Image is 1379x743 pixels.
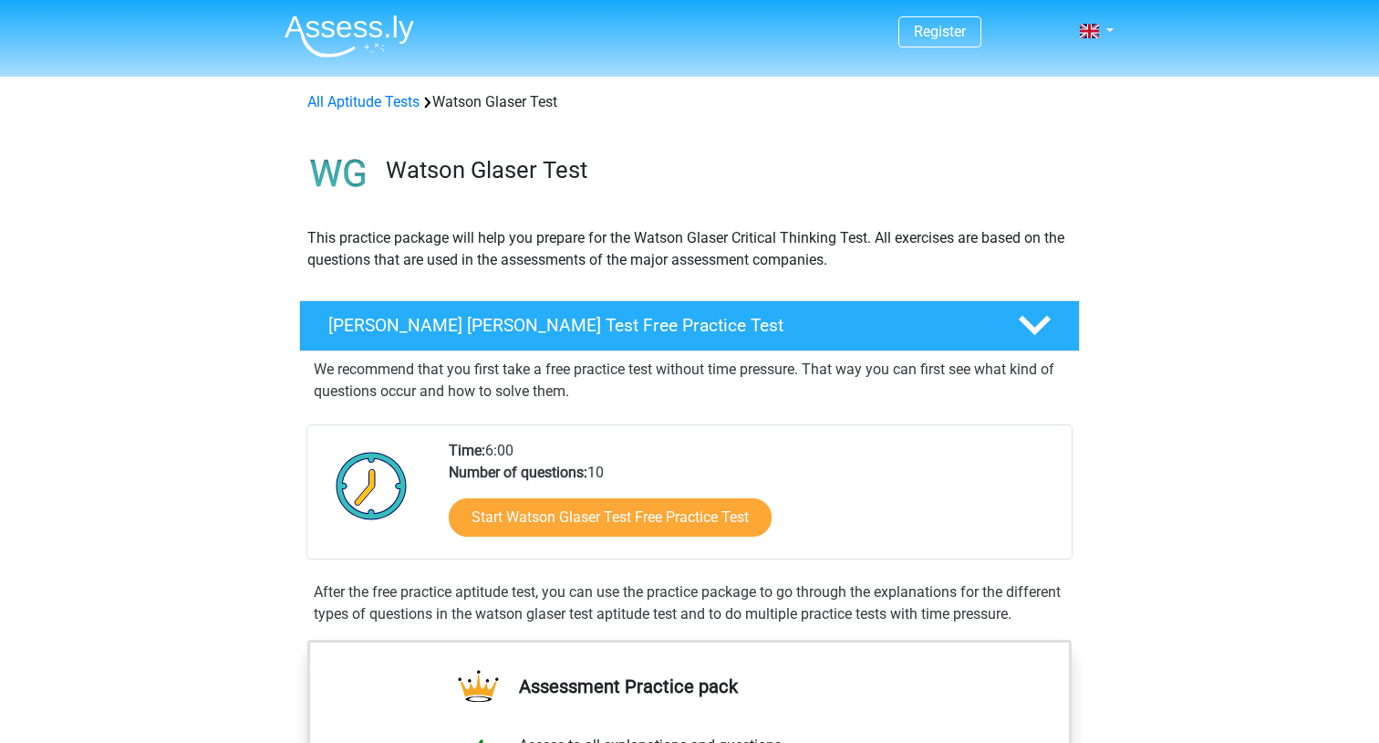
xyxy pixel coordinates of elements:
[449,498,772,537] a: Start Watson Glaser Test Free Practice Test
[326,440,418,531] img: Clock
[449,442,485,459] b: Time:
[285,15,414,58] img: Assessly
[300,91,1079,113] div: Watson Glaser Test
[314,359,1065,403] p: We recommend that you first take a free practice test without time pressure. That way you can fir...
[386,156,1065,184] h3: Watson Glaser Test
[449,464,587,481] b: Number of questions:
[307,93,420,110] a: All Aptitude Tests
[914,23,966,40] a: Register
[328,315,989,336] h4: [PERSON_NAME] [PERSON_NAME] Test Free Practice Test
[435,440,1071,559] div: 6:00 10
[306,581,1073,625] div: After the free practice aptitude test, you can use the practice package to go through the explana...
[292,300,1087,351] a: [PERSON_NAME] [PERSON_NAME] Test Free Practice Test
[307,227,1072,271] p: This practice package will help you prepare for the Watson Glaser Critical Thinking Test. All exe...
[300,135,378,213] img: watson glaser test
